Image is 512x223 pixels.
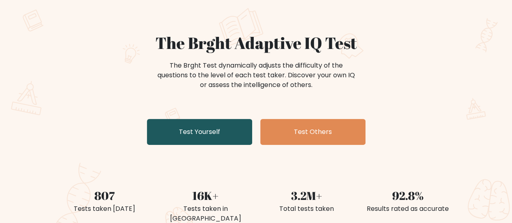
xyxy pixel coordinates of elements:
div: 92.8% [362,187,454,204]
a: Test Others [260,119,365,145]
h1: The Brght Adaptive IQ Test [59,33,454,53]
div: The Brght Test dynamically adjusts the difficulty of the questions to the level of each test take... [155,61,357,90]
div: 807 [59,187,150,204]
div: 16K+ [160,187,251,204]
div: Results rated as accurate [362,204,454,214]
div: Total tests taken [261,204,353,214]
a: Test Yourself [147,119,252,145]
div: Tests taken [DATE] [59,204,150,214]
div: 3.2M+ [261,187,353,204]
